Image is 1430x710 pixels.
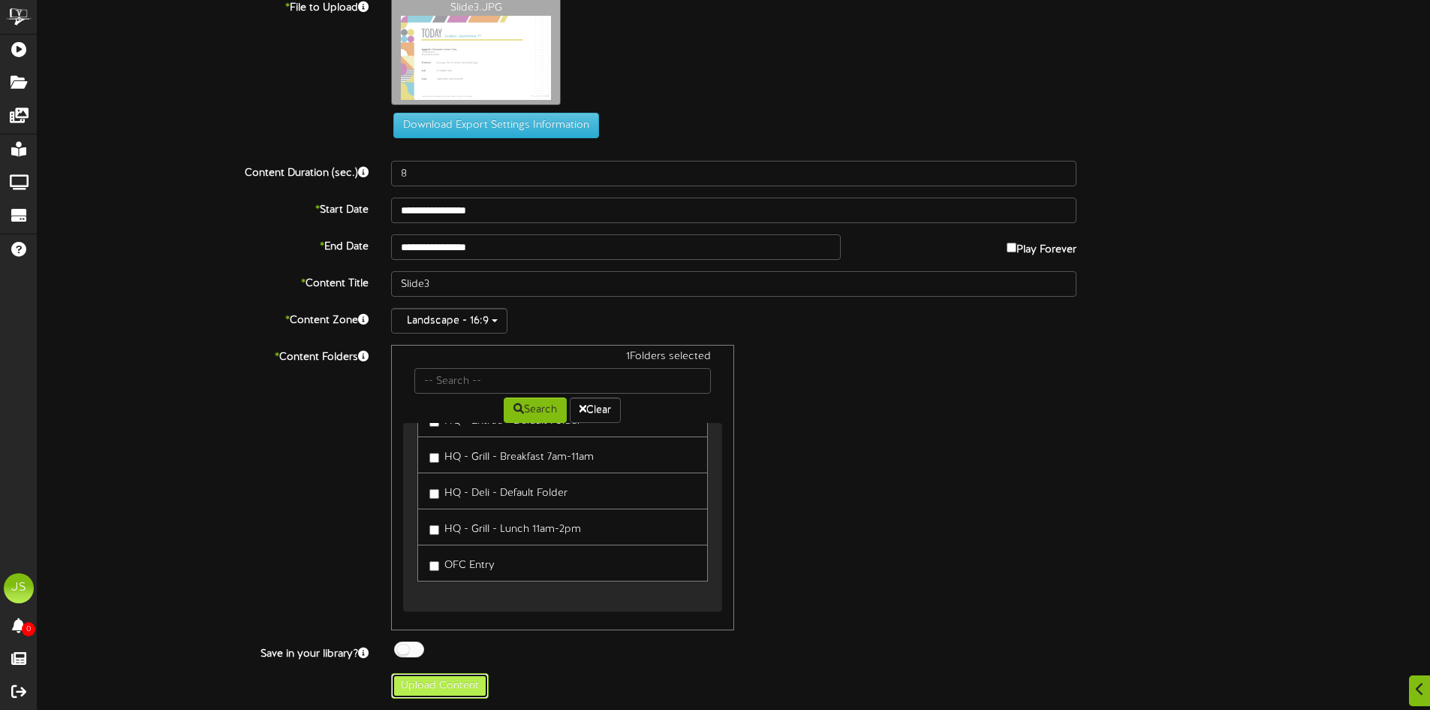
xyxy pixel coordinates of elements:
[429,453,439,463] input: HQ - Grill - Breakfast 7am-11am
[504,397,567,423] button: Search
[429,553,495,573] label: OFC Entry
[429,445,594,465] label: HQ - Grill - Breakfast 7am-11am
[26,642,380,662] label: Save in your library?
[429,525,439,535] input: HQ - Grill - Lunch 11am-2pm
[26,345,380,365] label: Content Folders
[26,198,380,218] label: Start Date
[1007,243,1016,252] input: Play Forever
[429,561,439,571] input: OFC Entry
[22,622,35,636] span: 0
[414,368,710,394] input: -- Search --
[1007,234,1076,258] label: Play Forever
[391,673,489,699] button: Upload Content
[4,573,34,603] div: JS
[391,308,507,334] button: Landscape - 16:9
[393,113,599,138] button: Download Export Settings Information
[570,397,621,423] button: Clear
[429,481,567,501] label: HQ - Deli - Default Folder
[26,234,380,255] label: End Date
[403,349,721,368] div: 1 Folders selected
[386,120,599,131] a: Download Export Settings Information
[429,489,439,499] input: HQ - Deli - Default Folder
[26,161,380,181] label: Content Duration (sec.)
[429,517,581,537] label: HQ - Grill - Lunch 11am-2pm
[391,271,1076,297] input: Title of this Content
[26,271,380,292] label: Content Title
[26,308,380,328] label: Content Zone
